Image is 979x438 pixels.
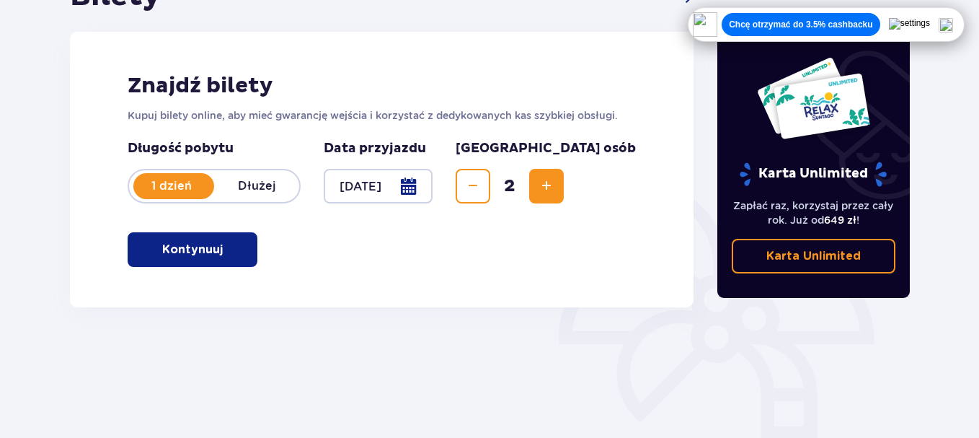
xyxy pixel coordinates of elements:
a: Karta Unlimited [732,239,896,273]
p: Karta Unlimited [738,162,888,187]
button: Increase [529,169,564,203]
p: Długość pobytu [128,140,301,157]
button: Kontynuuj [128,232,257,267]
p: Kupuj bilety online, aby mieć gwarancję wejścia i korzystać z dedykowanych kas szybkiej obsługi. [128,108,636,123]
p: [GEOGRAPHIC_DATA] osób [456,140,636,157]
p: Zapłać raz, korzystaj przez cały rok. Już od ! [732,198,896,227]
span: 649 zł [824,214,856,226]
span: 2 [493,175,526,197]
p: Data przyjazdu [324,140,426,157]
p: 1 dzień [129,178,214,194]
button: Decrease [456,169,490,203]
p: Dłużej [214,178,299,194]
p: Karta Unlimited [766,248,861,264]
p: Kontynuuj [162,242,223,258]
h2: Znajdź bilety [128,72,636,100]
